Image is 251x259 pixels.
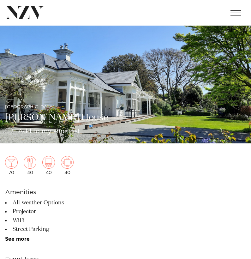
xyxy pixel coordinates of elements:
[24,156,36,175] div: 40
[5,207,108,216] li: Projector
[5,156,18,169] img: cocktail.png
[61,156,74,175] div: 40
[5,225,108,234] li: Street Parking
[42,156,55,175] div: 40
[42,156,55,169] img: theatre.png
[5,6,44,19] img: nzv-logo.png
[24,156,36,169] img: dining.png
[61,156,74,169] img: meeting.png
[5,188,108,197] h6: Amenities
[5,156,18,175] div: 70
[5,216,108,225] li: WiFi
[5,198,108,207] li: All-weather Options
